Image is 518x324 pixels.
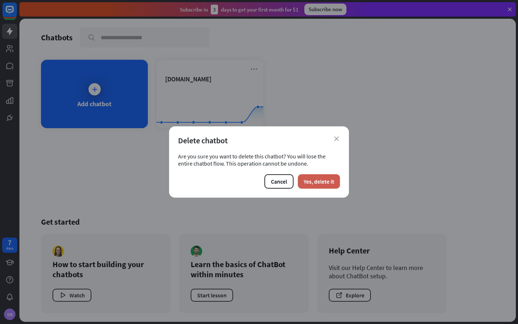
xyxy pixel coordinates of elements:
[178,135,340,145] div: Delete chatbot
[264,174,294,189] button: Cancel
[178,153,340,167] div: Are you sure you want to delete this chatbot? You will lose the entire chatbot flow. This operati...
[334,136,339,141] i: close
[6,3,27,24] button: Open LiveChat chat widget
[298,174,340,189] button: Yes, delete it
